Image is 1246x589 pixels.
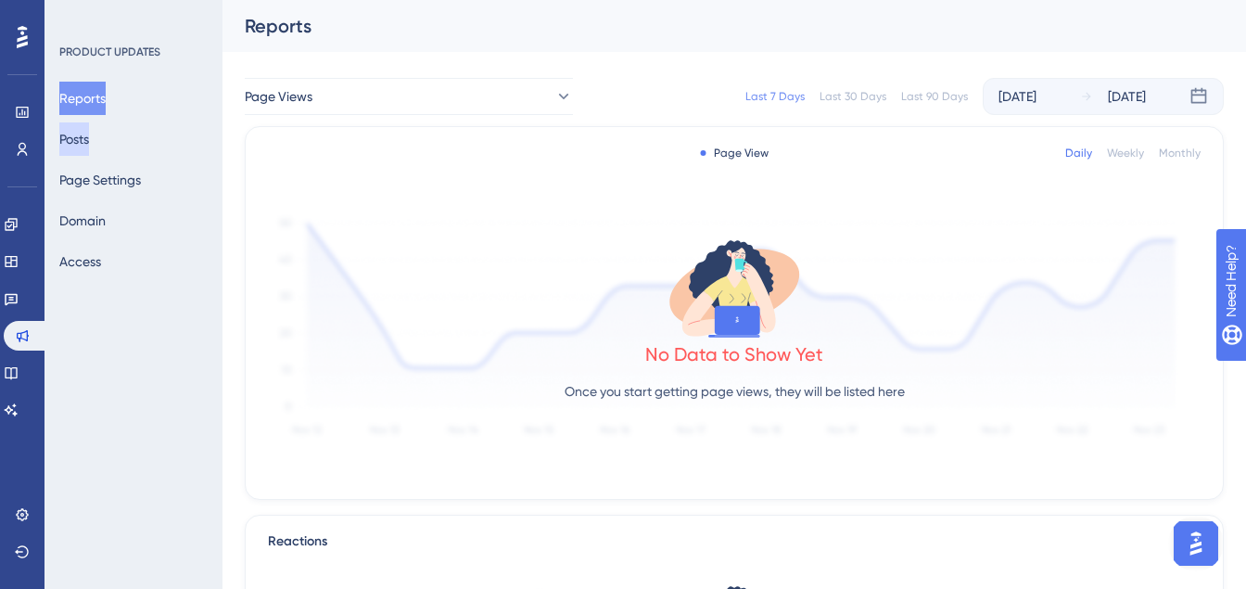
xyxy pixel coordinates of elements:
[245,78,573,115] button: Page Views
[245,85,312,108] span: Page Views
[1065,146,1092,160] div: Daily
[1168,516,1224,571] iframe: UserGuiding AI Assistant Launcher
[245,13,1177,39] div: Reports
[901,89,968,104] div: Last 90 Days
[59,204,106,237] button: Domain
[565,380,905,403] p: Once you start getting page views, they will be listed here
[44,5,116,27] span: Need Help?
[745,89,805,104] div: Last 7 Days
[1159,146,1201,160] div: Monthly
[59,122,89,156] button: Posts
[59,45,160,59] div: PRODUCT UPDATES
[59,163,141,197] button: Page Settings
[820,89,886,104] div: Last 30 Days
[1108,85,1146,108] div: [DATE]
[59,245,101,278] button: Access
[268,531,1201,553] div: Reactions
[59,82,106,115] button: Reports
[701,146,769,160] div: Page View
[1107,146,1144,160] div: Weekly
[998,85,1036,108] div: [DATE]
[645,341,823,367] div: No Data to Show Yet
